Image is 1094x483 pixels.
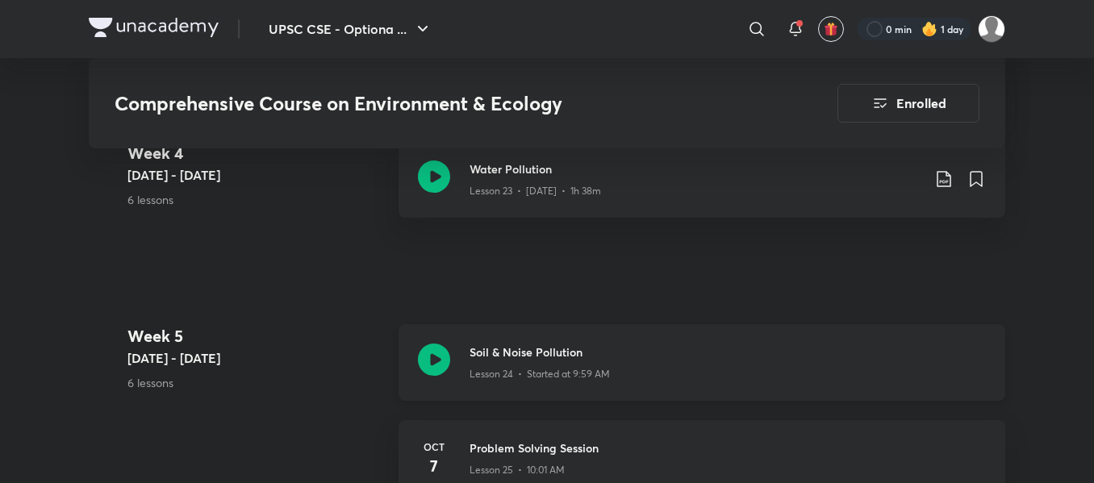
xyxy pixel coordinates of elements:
[115,92,746,115] h3: Comprehensive Course on Environment & Ecology
[418,439,450,454] h6: Oct
[837,84,979,123] button: Enrolled
[978,15,1005,43] img: Gayatri L
[470,184,601,198] p: Lesson 23 • [DATE] • 1h 38m
[470,367,610,381] p: Lesson 24 • Started at 9:59 AM
[259,13,442,45] button: UPSC CSE - Optiona ...
[127,374,386,391] p: 6 lessons
[89,18,219,37] img: Company Logo
[824,22,838,36] img: avatar
[470,344,986,360] h3: Soil & Noise Pollution
[418,454,450,478] h4: 7
[399,324,1005,420] a: Soil & Noise PollutionLesson 24 • Started at 9:59 AM
[127,324,386,348] h4: Week 5
[127,141,386,165] h4: Week 4
[127,165,386,185] h5: [DATE] - [DATE]
[399,141,1005,237] a: Water PollutionLesson 23 • [DATE] • 1h 38m
[470,463,565,477] p: Lesson 25 • 10:01 AM
[127,191,386,208] p: 6 lessons
[470,160,921,177] h3: Water Pollution
[470,439,986,456] h3: Problem Solving Session
[818,16,844,42] button: avatar
[89,18,219,41] a: Company Logo
[921,21,937,37] img: streak
[127,348,386,368] h5: [DATE] - [DATE]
